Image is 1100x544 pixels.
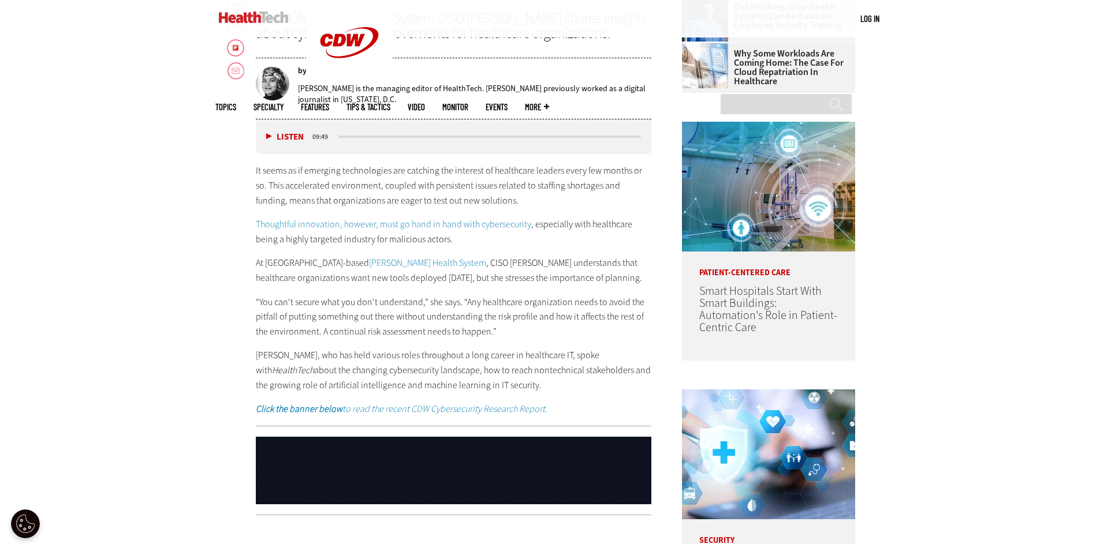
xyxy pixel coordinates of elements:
span: More [525,103,549,111]
a: Video [408,103,425,111]
a: Thoughtful innovation, however, must go hand in hand with cybersecurity [256,218,531,230]
a: MonITor [442,103,468,111]
p: [PERSON_NAME], who has held various roles throughout a long career in healthcare IT, spoke with a... [256,348,652,392]
a: Tips & Tactics [346,103,390,111]
img: x_security_q325_animated_click_desktop_03 [256,437,652,505]
span: Specialty [253,103,284,111]
div: User menu [860,13,879,25]
button: Open Preferences [11,509,40,538]
div: duration [311,132,337,142]
p: , especially with healthcare being a highly targeted industry for malicious actors. [256,217,652,246]
a: CDW [306,76,393,88]
p: At [GEOGRAPHIC_DATA]-based , CISO [PERSON_NAME] understands that healthcare organizations want ne... [256,256,652,285]
p: It seems as if emerging technologies are catching the interest of healthcare leaders every few mo... [256,163,652,208]
button: Listen [266,133,304,141]
a: Events [486,103,508,111]
div: media player [256,119,652,154]
a: Click the banner belowto read the recent CDW Cybersecurity Research Report. [256,403,547,415]
p: “You can't secure what you don't understand,” she says. “Any healthcare organization needs to avo... [256,295,652,339]
img: Home [219,12,289,23]
em: HealthTech [272,364,314,376]
img: Smart hospital [682,122,855,252]
p: Patient-Centered Care [682,252,855,277]
a: Log in [860,13,879,24]
strong: Click the banner below [256,403,342,415]
img: Healthcare cybersecurity [682,389,855,519]
a: Features [301,103,329,111]
a: [PERSON_NAME] Health System [369,257,486,269]
div: Cookie Settings [11,509,40,538]
span: Topics [215,103,236,111]
a: Smart Hospitals Start With Smart Buildings: Automation's Role in Patient-Centric Care [699,283,837,335]
em: to read the recent CDW Cybersecurity Research Report. [256,403,547,415]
